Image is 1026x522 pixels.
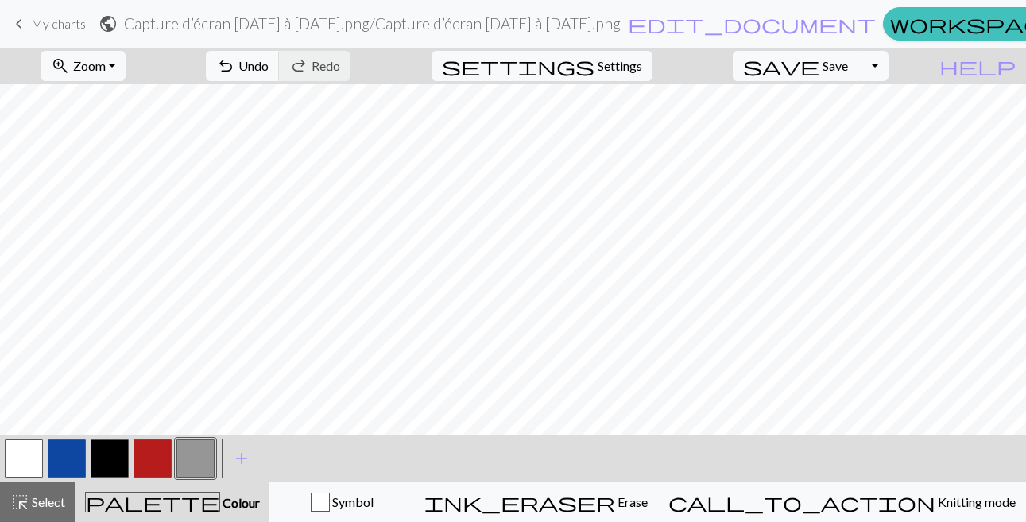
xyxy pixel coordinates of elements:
[743,55,819,77] span: save
[206,51,280,81] button: Undo
[99,13,118,35] span: public
[51,55,70,77] span: zoom_in
[733,51,859,81] button: Save
[232,447,251,470] span: add
[269,482,414,522] button: Symbol
[75,482,269,522] button: Colour
[29,494,65,509] span: Select
[668,491,935,513] span: call_to_action
[598,56,642,75] span: Settings
[238,58,269,73] span: Undo
[442,55,594,77] span: settings
[939,55,1016,77] span: help
[31,16,86,31] span: My charts
[10,10,86,37] a: My charts
[615,494,648,509] span: Erase
[628,13,876,35] span: edit_document
[432,51,652,81] button: SettingsSettings
[41,51,126,81] button: Zoom
[73,58,106,73] span: Zoom
[935,494,1016,509] span: Knitting mode
[424,491,615,513] span: ink_eraser
[86,491,219,513] span: palette
[414,482,658,522] button: Erase
[124,14,621,33] h2: Capture d’écran [DATE] à [DATE].png / Capture d’écran [DATE] à [DATE].png
[658,482,1026,522] button: Knitting mode
[220,495,260,510] span: Colour
[823,58,848,73] span: Save
[10,491,29,513] span: highlight_alt
[10,13,29,35] span: keyboard_arrow_left
[442,56,594,75] i: Settings
[330,494,374,509] span: Symbol
[216,55,235,77] span: undo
